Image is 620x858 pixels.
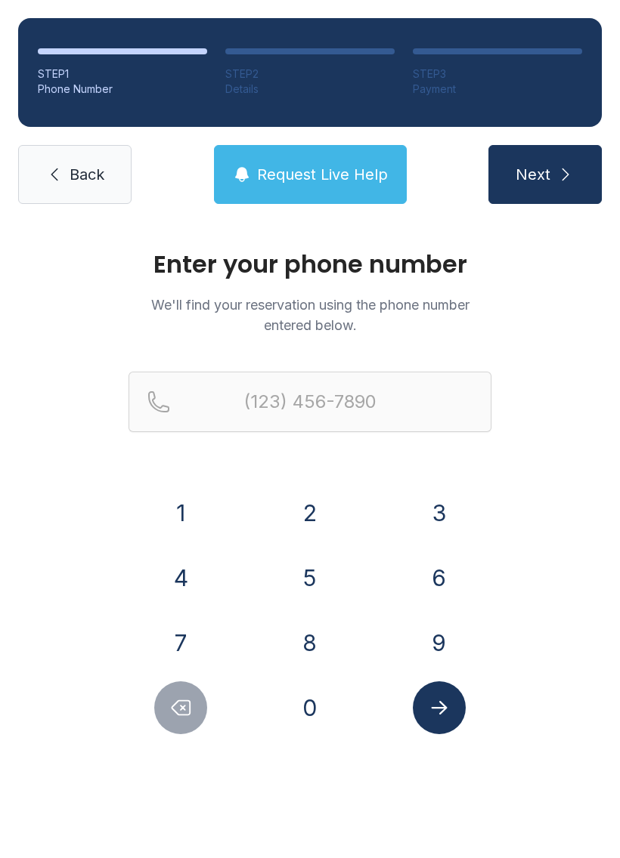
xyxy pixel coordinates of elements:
[413,681,466,734] button: Submit lookup form
[38,66,207,82] div: STEP 1
[516,164,550,185] span: Next
[413,551,466,604] button: 6
[284,681,336,734] button: 0
[413,486,466,539] button: 3
[154,616,207,669] button: 7
[284,486,336,539] button: 2
[129,295,491,335] p: We'll find your reservation using the phone number entered below.
[225,82,395,97] div: Details
[129,372,491,432] input: Reservation phone number
[129,252,491,276] h1: Enter your phone number
[154,486,207,539] button: 1
[154,551,207,604] button: 4
[225,66,395,82] div: STEP 2
[284,616,336,669] button: 8
[413,66,582,82] div: STEP 3
[154,681,207,734] button: Delete number
[70,164,104,185] span: Back
[413,616,466,669] button: 9
[38,82,207,97] div: Phone Number
[413,82,582,97] div: Payment
[257,164,388,185] span: Request Live Help
[284,551,336,604] button: 5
